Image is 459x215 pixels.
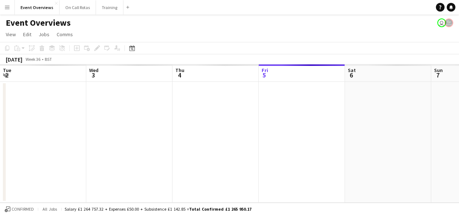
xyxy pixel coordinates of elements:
button: On Call Rotas [60,0,96,14]
span: Confirmed [12,207,34,212]
h1: Event Overviews [6,17,71,28]
a: Comms [54,30,76,39]
span: 2 [2,71,11,79]
app-user-avatar: Operations Team [437,18,446,27]
span: 5 [261,71,268,79]
span: Tue [3,67,11,73]
app-user-avatar: Clinical Team [445,18,453,27]
button: Confirmed [4,205,35,213]
span: Total Confirmed £1 265 950.17 [189,206,252,212]
span: All jobs [41,206,58,212]
div: Salary £1 264 757.32 + Expenses £50.00 + Subsistence £1 142.85 = [65,206,252,212]
a: Jobs [36,30,52,39]
span: 4 [174,71,184,79]
span: View [6,31,16,38]
span: Comms [57,31,73,38]
span: Sun [434,67,443,73]
span: Wed [89,67,99,73]
a: Edit [20,30,34,39]
span: Edit [23,31,31,38]
span: 6 [347,71,356,79]
a: View [3,30,19,39]
span: 3 [88,71,99,79]
button: Event Overviews [15,0,60,14]
span: Fri [262,67,268,73]
span: Jobs [39,31,49,38]
span: Thu [175,67,184,73]
span: 7 [433,71,443,79]
div: [DATE] [6,56,22,63]
span: Sat [348,67,356,73]
span: Week 36 [24,56,42,62]
div: BST [45,56,52,62]
button: Training [96,0,123,14]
